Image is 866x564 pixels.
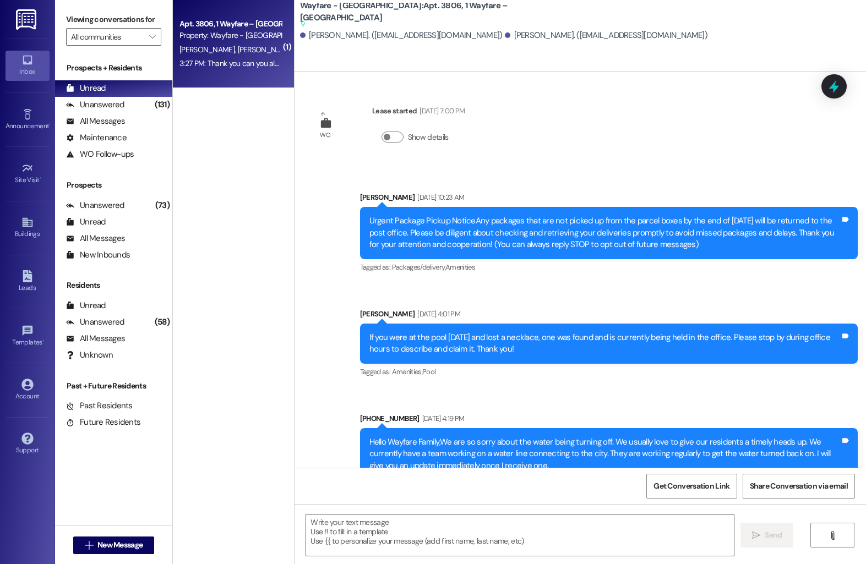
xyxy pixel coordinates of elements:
i:  [85,541,93,550]
div: [PERSON_NAME] [360,191,858,207]
input: All communities [71,28,144,46]
div: WO [320,129,330,141]
div: Unknown [66,349,113,361]
div: All Messages [66,333,125,344]
div: Unanswered [66,99,124,111]
a: Account [6,375,50,405]
div: Unread [66,216,106,228]
a: Leads [6,267,50,297]
a: Templates • [6,321,50,351]
div: [PERSON_NAME]. ([EMAIL_ADDRESS][DOMAIN_NAME]) [300,30,503,41]
div: Maintenance [66,132,127,144]
a: Support [6,429,50,459]
button: Send [740,523,794,547]
span: Amenities , [392,367,423,376]
span: New Message [97,539,143,551]
label: Show details [408,132,449,143]
i:  [149,32,155,41]
div: Tagged as: [360,364,858,380]
a: Site Visit • [6,159,50,189]
i:  [829,531,837,540]
div: If you were at the pool [DATE] and lost a necklace, one was found and is currently being held in ... [369,332,840,355]
div: (58) [152,314,172,331]
div: Unanswered [66,200,124,211]
div: All Messages [66,233,125,244]
div: Tagged as: [360,259,858,275]
span: • [40,174,41,182]
span: • [49,121,51,128]
div: [DATE] 4:19 PM [420,413,465,424]
span: Share Conversation via email [750,480,848,492]
button: New Message [73,536,155,554]
div: Unread [66,83,106,94]
div: Lease started [372,105,465,121]
div: Residents [55,280,172,291]
div: [DATE] 7:00 PM [417,105,465,117]
div: [PERSON_NAME] [360,308,858,324]
div: Unread [66,300,106,311]
div: Prospects [55,179,172,191]
div: All Messages [66,116,125,127]
div: [DATE] 10:23 AM [415,191,464,203]
div: Apt. 3806, 1 Wayfare – [GEOGRAPHIC_DATA] [179,18,281,30]
div: Past + Future Residents [55,380,172,392]
a: Buildings [6,213,50,243]
i:  [752,531,760,540]
div: Property: Wayfare - [GEOGRAPHIC_DATA] [179,30,281,41]
img: ResiDesk Logo [16,9,39,30]
button: Get Conversation Link [646,474,737,499]
span: • [42,337,44,344]
span: [PERSON_NAME] [237,45,292,54]
div: (131) [152,96,172,113]
span: Pool [422,367,435,376]
button: Share Conversation via email [743,474,855,499]
span: [PERSON_NAME] [179,45,238,54]
span: Get Conversation Link [653,480,729,492]
div: [PERSON_NAME]. ([EMAIL_ADDRESS][DOMAIN_NAME]) [505,30,707,41]
div: Hello Wayfare Family,We are so sorry about the water being turning off. We usually love to give o... [369,436,840,472]
div: Urgent Package Pickup NoticeAny packages that are not picked up from the parcel boxes by the end ... [369,215,840,250]
div: [DATE] 4:01 PM [415,308,460,320]
div: Future Residents [66,417,140,428]
div: [PHONE_NUMBER] [360,413,858,428]
span: Amenities [445,262,475,272]
div: New Inbounds [66,249,130,261]
div: 3:27 PM: Thank you can you also send me a few available two bedroom units please [179,58,447,68]
label: Viewing conversations for [66,11,161,28]
div: Unanswered [66,316,124,328]
div: Prospects + Residents [55,62,172,74]
span: Packages/delivery , [392,262,445,272]
div: (73) [152,197,172,214]
div: Past Residents [66,400,133,412]
div: WO Follow-ups [66,149,134,160]
a: Inbox [6,51,50,80]
span: Send [765,529,782,541]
